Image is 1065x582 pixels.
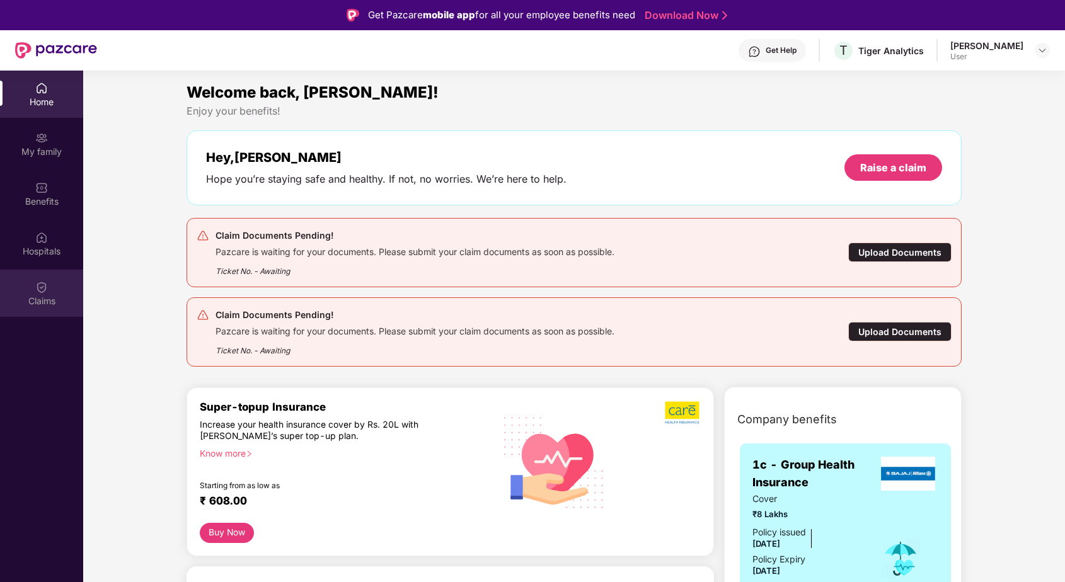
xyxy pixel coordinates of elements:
div: Claim Documents Pending! [216,307,614,322]
div: Upload Documents [848,243,952,262]
img: svg+xml;base64,PHN2ZyB3aWR0aD0iMjAiIGhlaWdodD0iMjAiIHZpZXdCb3g9IjAgMCAyMCAyMCIgZmlsbD0ibm9uZSIgeG... [35,132,48,144]
span: Welcome back, [PERSON_NAME]! [187,83,439,101]
span: T [839,43,848,58]
div: Policy issued [752,525,806,539]
button: Buy Now [200,523,254,543]
img: Logo [347,9,359,21]
img: svg+xml;base64,PHN2ZyBpZD0iQ2xhaW0iIHhtbG5zPSJodHRwOi8vd3d3LnczLm9yZy8yMDAwL3N2ZyIgd2lkdGg9IjIwIi... [35,281,48,294]
div: Starting from as low as [200,481,439,489]
span: ₹8 Lakhs [752,508,863,521]
span: right [246,450,253,457]
div: Super-topup Insurance [200,401,492,413]
div: Get Pazcare for all your employee benefits need [368,8,635,23]
div: Increase your health insurance cover by Rs. 20L with [PERSON_NAME]’s super top-up plan. [200,419,437,442]
div: Raise a claim [860,161,926,174]
div: Claim Documents Pending! [216,228,614,243]
img: svg+xml;base64,PHN2ZyBpZD0iRHJvcGRvd24tMzJ4MzIiIHhtbG5zPSJodHRwOi8vd3d3LnczLm9yZy8yMDAwL3N2ZyIgd2... [1037,45,1047,55]
img: Stroke [722,9,727,22]
div: User [950,52,1023,62]
strong: mobile app [423,9,475,21]
span: [DATE] [752,539,780,549]
img: svg+xml;base64,PHN2ZyB4bWxucz0iaHR0cDovL3d3dy53My5vcmcvMjAwMC9zdmciIHhtbG5zOnhsaW5rPSJodHRwOi8vd3... [494,401,614,523]
div: [PERSON_NAME] [950,40,1023,52]
div: Ticket No. - Awaiting [216,258,614,277]
div: Enjoy your benefits! [187,105,962,118]
img: b5dec4f62d2307b9de63beb79f102df3.png [665,401,701,425]
img: svg+xml;base64,PHN2ZyBpZD0iQmVuZWZpdHMiIHhtbG5zPSJodHRwOi8vd3d3LnczLm9yZy8yMDAwL3N2ZyIgd2lkdGg9Ij... [35,181,48,194]
img: svg+xml;base64,PHN2ZyBpZD0iSG9tZSIgeG1sbnM9Imh0dHA6Ly93d3cudzMub3JnLzIwMDAvc3ZnIiB3aWR0aD0iMjAiIG... [35,82,48,94]
div: Tiger Analytics [858,45,924,57]
img: icon [880,538,921,579]
div: Hope you’re staying safe and healthy. If not, no worries. We’re here to help. [206,173,567,186]
span: [DATE] [752,566,780,576]
img: insurerLogo [881,457,935,491]
div: Policy Expiry [752,552,805,566]
span: 1c - Group Health Insurance [752,456,878,492]
img: svg+xml;base64,PHN2ZyB4bWxucz0iaHR0cDovL3d3dy53My5vcmcvMjAwMC9zdmciIHdpZHRoPSIyNCIgaGVpZ2h0PSIyNC... [197,229,209,242]
a: Download Now [645,9,723,22]
span: Company benefits [737,411,837,428]
div: Upload Documents [848,322,952,341]
span: Cover [752,492,863,506]
div: Know more [200,448,485,457]
img: New Pazcare Logo [15,42,97,59]
div: Pazcare is waiting for your documents. Please submit your claim documents as soon as possible. [216,243,614,258]
img: svg+xml;base64,PHN2ZyBpZD0iSG9zcGl0YWxzIiB4bWxucz0iaHR0cDovL3d3dy53My5vcmcvMjAwMC9zdmciIHdpZHRoPS... [35,231,48,244]
img: svg+xml;base64,PHN2ZyB4bWxucz0iaHR0cDovL3d3dy53My5vcmcvMjAwMC9zdmciIHdpZHRoPSIyNCIgaGVpZ2h0PSIyNC... [197,309,209,321]
div: Ticket No. - Awaiting [216,337,614,357]
div: Hey, [PERSON_NAME] [206,150,567,165]
img: svg+xml;base64,PHN2ZyBpZD0iSGVscC0zMngzMiIgeG1sbnM9Imh0dHA6Ly93d3cudzMub3JnLzIwMDAvc3ZnIiB3aWR0aD... [748,45,761,58]
div: Pazcare is waiting for your documents. Please submit your claim documents as soon as possible. [216,322,614,337]
div: Get Help [766,45,797,55]
div: ₹ 608.00 [200,494,480,510]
